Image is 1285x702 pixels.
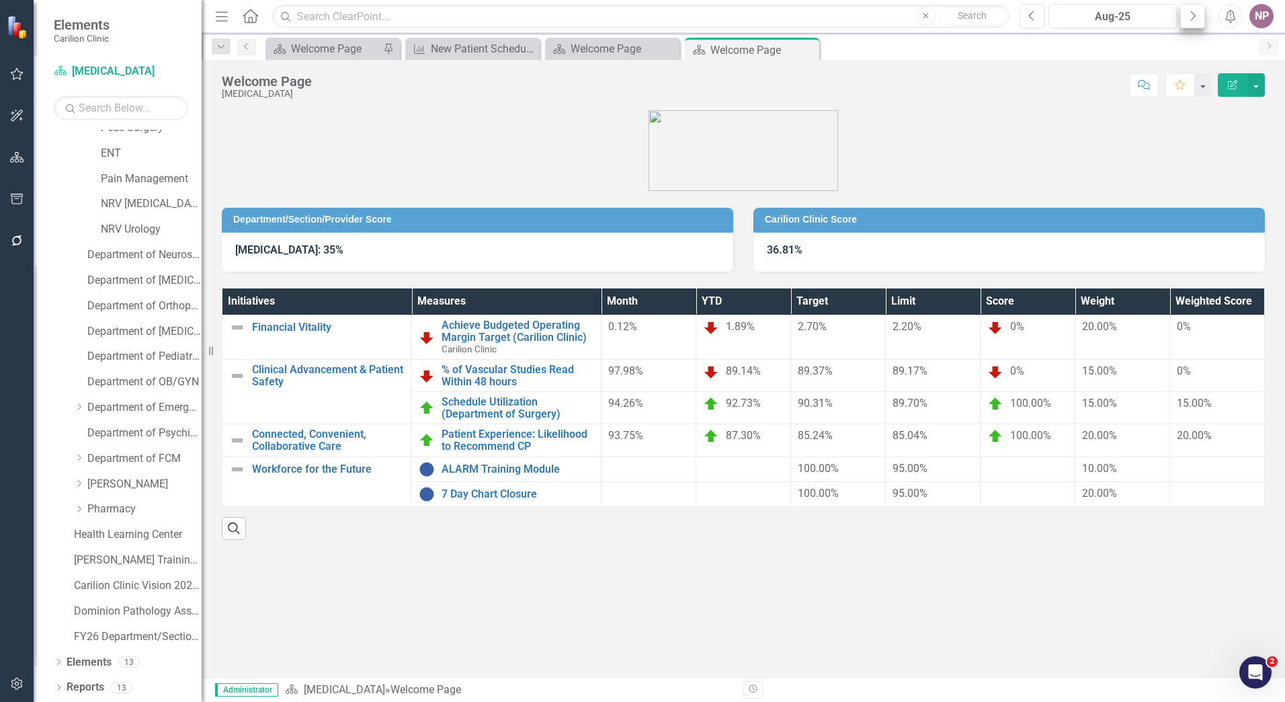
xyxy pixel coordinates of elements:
strong: 36.81% [767,243,802,256]
td: Double-Click to Edit Right Click for Context Menu [222,457,412,506]
a: [MEDICAL_DATA] [304,683,385,696]
a: Patient Experience: Likelihood to Recommend CP [442,428,594,452]
div: Aug-25 [1053,9,1172,25]
span: 85.24% [798,429,833,442]
a: [MEDICAL_DATA] [54,64,188,79]
span: 94.26% [608,397,643,409]
img: On Target [987,396,1003,412]
a: New Patient Scheduling Lag [409,40,536,57]
div: 13 [111,682,132,693]
h3: Carilion Clinic Score [765,214,1258,225]
td: Double-Click to Edit Right Click for Context Menu [412,392,602,424]
a: ENT [101,146,202,161]
img: On Target [419,400,435,416]
img: Below Plan [419,329,435,346]
span: 2 [1267,656,1278,667]
div: 13 [118,656,140,668]
div: Welcome Page [390,683,461,696]
span: 100.00% [798,462,839,475]
img: On Target [703,396,719,412]
span: Administrator [215,683,278,697]
img: Below Plan [703,364,719,380]
td: Double-Click to Edit Right Click for Context Menu [412,457,602,481]
td: Double-Click to Edit Right Click for Context Menu [412,315,602,360]
button: Search [939,7,1006,26]
a: Department of FCM [87,451,202,467]
a: Department of Pediatrics [87,349,202,364]
img: Below Plan [419,368,435,384]
span: 95.00% [893,462,927,475]
input: Search Below... [54,96,188,120]
span: Search [958,10,987,21]
span: 100.00% [798,487,839,500]
img: carilion%20clinic%20logo%202.0.png [649,110,838,191]
button: NP [1249,4,1274,28]
a: Health Learning Center [74,527,202,543]
span: 0% [1177,320,1191,333]
span: 87.30% [726,430,761,442]
span: 15.00% [1082,397,1117,409]
span: 93.75% [608,429,643,442]
img: Below Plan [987,364,1003,380]
span: 89.70% [893,397,927,409]
a: Elements [67,655,112,670]
input: Search ClearPoint... [272,5,1009,28]
a: ALARM Training Module [442,463,594,475]
span: 10.00% [1082,462,1117,475]
span: 20.00% [1177,429,1212,442]
div: Welcome Page [291,40,380,57]
a: Department of Emergency Medicine [87,400,202,416]
a: Carilion Clinic Vision 2025 (Full Version) [74,578,202,594]
span: 15.00% [1177,397,1212,409]
img: No Information [419,486,435,502]
img: On Target [703,428,719,444]
a: [PERSON_NAME] Training Scorecard 8/23 [74,553,202,568]
img: Not Defined [229,461,245,477]
span: 20.00% [1082,320,1117,333]
strong: [MEDICAL_DATA]: 35% [235,243,343,256]
div: New Patient Scheduling Lag [431,40,536,57]
a: FY26 Department/Section Example Scorecard [74,629,202,645]
img: Below Plan [987,319,1003,336]
img: Below Plan [703,319,719,336]
a: NRV Urology [101,222,202,237]
td: Double-Click to Edit Right Click for Context Menu [412,360,602,392]
a: Achieve Budgeted Operating Margin Target (Carilion Clinic) [442,319,594,343]
div: » [285,682,733,698]
span: 0% [1010,364,1024,377]
a: Clinical Advancement & Patient Safety [252,364,405,387]
img: Not Defined [229,319,245,336]
span: 0% [1177,364,1191,377]
span: Elements [54,17,110,33]
a: Department of [MEDICAL_DATA] Test [87,273,202,288]
span: 1.89% [726,320,755,333]
span: 89.14% [726,364,761,377]
img: On Target [419,432,435,448]
img: ClearPoint Strategy [7,15,30,38]
span: 0.12% [608,320,637,333]
a: Reports [67,680,104,695]
a: Pharmacy [87,502,202,517]
a: Department of Psychiatry [87,426,202,441]
a: Department of [MEDICAL_DATA] [87,324,202,340]
a: Welcome Page [269,40,380,57]
div: Welcome Page [710,42,816,58]
a: Dominion Pathology Associates [74,604,202,619]
a: Department of Orthopaedics [87,299,202,314]
small: Carilion Clinic [54,33,110,44]
span: 2.70% [798,320,827,333]
span: 90.31% [798,397,833,409]
div: Welcome Page [571,40,676,57]
a: Financial Vitality [252,321,405,334]
span: 0% [1010,320,1024,333]
span: Carilion Clinic [442,344,497,354]
span: 97.98% [608,364,643,377]
span: 92.73% [726,397,761,409]
td: Double-Click to Edit Right Click for Context Menu [412,424,602,457]
a: NRV [MEDICAL_DATA] [101,196,202,212]
span: 20.00% [1082,429,1117,442]
h3: Department/Section/Provider Score [233,214,727,225]
img: Not Defined [229,432,245,448]
a: Welcome Page [548,40,676,57]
